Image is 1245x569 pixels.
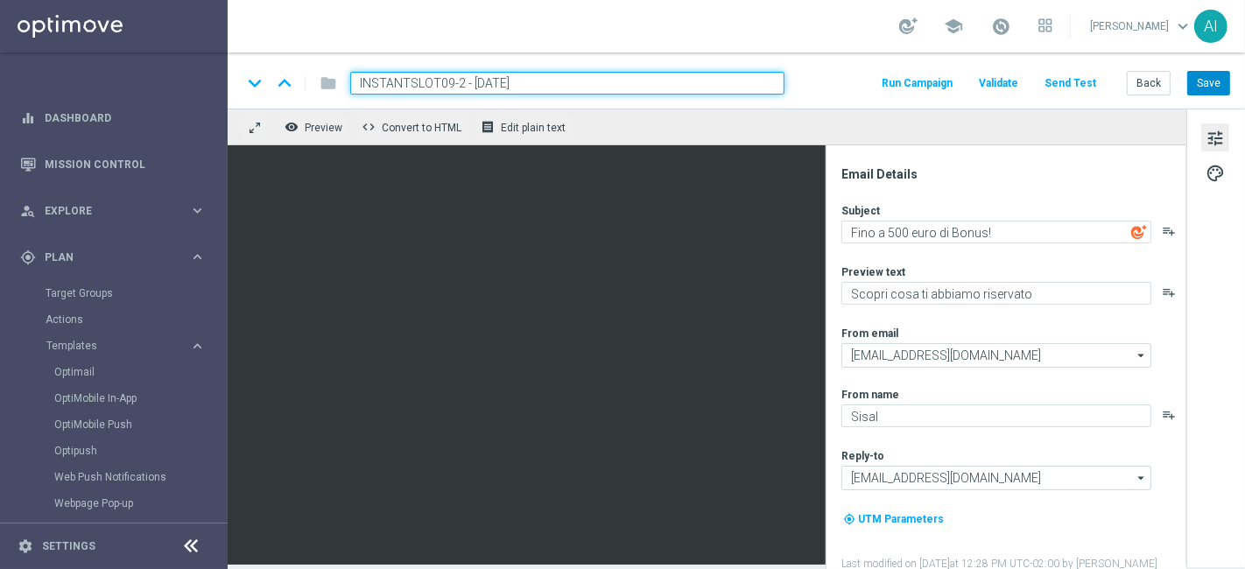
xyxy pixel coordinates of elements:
[20,249,189,265] div: Plan
[18,538,33,554] i: settings
[841,509,946,529] button: my_location UTM Parameters
[42,541,95,551] a: Settings
[189,249,206,265] i: keyboard_arrow_right
[45,95,206,141] a: Dashboard
[19,250,207,264] button: gps_fixed Plan keyboard_arrow_right
[843,513,855,525] i: my_location
[54,496,182,510] a: Webpage Pop-up
[189,202,206,219] i: keyboard_arrow_right
[944,17,963,36] span: school
[1133,467,1150,489] i: arrow_drop_down
[242,70,268,96] i: keyboard_arrow_down
[271,70,298,96] i: keyboard_arrow_up
[841,327,898,341] label: From email
[54,418,182,432] a: OptiMobile Push
[46,516,226,543] div: Streams
[1187,71,1230,95] button: Save
[54,470,182,484] a: Web Push Notifications
[20,203,36,219] i: person_search
[280,116,350,138] button: remove_red_eye Preview
[46,306,226,333] div: Actions
[45,141,206,187] a: Mission Control
[305,122,342,134] span: Preview
[476,116,573,138] button: receipt Edit plain text
[976,72,1021,95] button: Validate
[20,203,189,219] div: Explore
[19,158,207,172] button: Mission Control
[54,444,182,458] a: Optipush
[841,265,905,279] label: Preview text
[1206,127,1225,150] span: tune
[1162,408,1176,422] button: playlist_add
[350,72,784,95] input: Enter a unique template name
[979,77,1018,89] span: Validate
[481,120,495,134] i: receipt
[357,116,469,138] button: code Convert to HTML
[879,72,955,95] button: Run Campaign
[382,122,461,134] span: Convert to HTML
[46,280,226,306] div: Target Groups
[1127,71,1171,95] button: Back
[1162,285,1176,299] button: playlist_add
[1194,10,1227,43] div: AI
[20,95,206,141] div: Dashboard
[45,206,189,216] span: Explore
[1133,344,1150,367] i: arrow_drop_down
[20,141,206,187] div: Mission Control
[20,110,36,126] i: equalizer
[46,313,182,327] a: Actions
[1042,72,1099,95] button: Send Test
[54,365,182,379] a: Optimail
[1206,162,1225,185] span: palette
[189,338,206,355] i: keyboard_arrow_right
[858,513,944,525] span: UTM Parameters
[841,343,1151,368] input: Select
[1201,123,1229,151] button: tune
[46,286,182,300] a: Target Groups
[841,449,884,463] label: Reply-to
[54,359,226,385] div: Optimail
[54,464,226,490] div: Web Push Notifications
[841,466,1151,490] input: Select
[1131,224,1147,240] img: optiGenie.svg
[54,391,182,405] a: OptiMobile In-App
[19,111,207,125] button: equalizer Dashboard
[841,204,880,218] label: Subject
[501,122,566,134] span: Edit plain text
[19,204,207,218] button: person_search Explore keyboard_arrow_right
[20,249,36,265] i: gps_fixed
[46,341,189,351] div: Templates
[54,438,226,464] div: Optipush
[285,120,299,134] i: remove_red_eye
[1173,17,1192,36] span: keyboard_arrow_down
[841,388,899,402] label: From name
[54,411,226,438] div: OptiMobile Push
[45,252,189,263] span: Plan
[1088,13,1194,39] a: [PERSON_NAME]keyboard_arrow_down
[362,120,376,134] span: code
[46,341,172,351] span: Templates
[841,166,1185,182] div: Email Details
[1162,224,1176,238] button: playlist_add
[54,490,226,516] div: Webpage Pop-up
[46,339,207,353] button: Templates keyboard_arrow_right
[46,333,226,516] div: Templates
[1201,158,1229,186] button: palette
[54,385,226,411] div: OptiMobile In-App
